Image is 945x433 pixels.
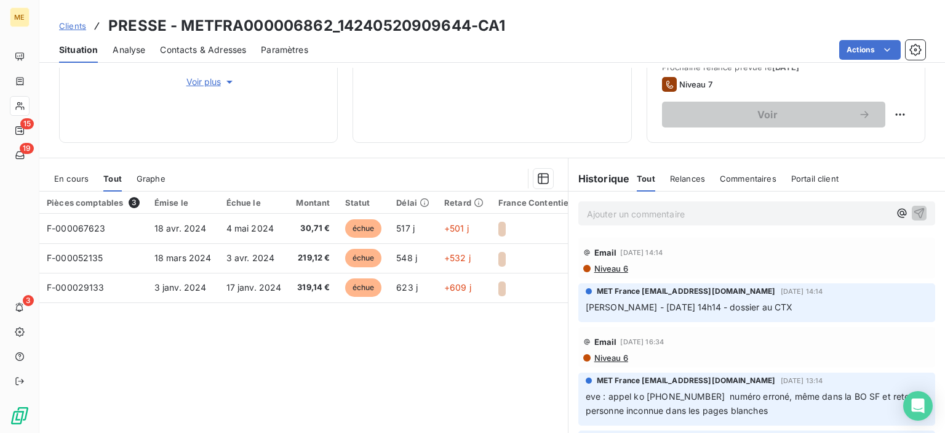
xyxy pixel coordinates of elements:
span: Niveau 6 [593,353,628,363]
span: Graphe [137,174,165,184]
button: Actions [839,40,901,60]
span: Portail client [791,174,839,184]
span: échue [345,219,382,238]
span: 15 [20,118,34,129]
span: [PERSON_NAME] - [DATE] 14h14 - dossier au CTX [586,302,793,312]
span: échue [345,278,382,297]
span: eve : appel ko [PHONE_NUMBER] numéro erroné, même dans la BO SF et retool, personne inconnue dans... [586,391,922,416]
button: Voir [662,102,885,127]
span: Voir [677,110,858,119]
span: Tout [637,174,655,184]
div: Pièces comptables [47,197,140,208]
span: Voir plus [186,76,236,88]
span: échue [345,249,382,267]
span: 18 mars 2024 [154,253,212,263]
span: 3 avr. 2024 [226,253,275,263]
span: MET France [EMAIL_ADDRESS][DOMAIN_NAME] [597,286,776,297]
span: F-000052135 [47,253,103,263]
span: 517 j [396,223,415,233]
span: +609 j [444,282,471,293]
span: 4 mai 2024 [226,223,274,233]
span: F-000029133 [47,282,105,293]
span: 623 j [396,282,418,293]
div: Retard [444,198,484,208]
span: Commentaires [720,174,776,184]
span: 219,12 € [296,252,330,264]
div: Statut [345,198,382,208]
div: Délai [396,198,429,208]
button: Voir plus [99,75,322,89]
span: Paramètres [261,44,308,56]
span: +532 j [444,253,471,263]
span: Situation [59,44,98,56]
span: +501 j [444,223,469,233]
span: Email [594,337,617,347]
img: Logo LeanPay [10,406,30,426]
span: Email [594,248,617,257]
h6: Historique [568,171,630,186]
span: 17 janv. 2024 [226,282,282,293]
span: 3 janv. 2024 [154,282,207,293]
div: France Contentieux - cloture [498,198,615,208]
span: Niveau 7 [679,79,712,89]
span: 18 avr. 2024 [154,223,207,233]
div: Open Intercom Messenger [903,391,933,421]
span: F-000067623 [47,223,106,233]
span: Clients [59,21,86,31]
div: Émise le [154,198,212,208]
span: Niveau 6 [593,264,628,273]
div: Échue le [226,198,282,208]
span: En cours [54,174,89,184]
span: Contacts & Adresses [160,44,246,56]
span: 3 [23,295,34,306]
div: Montant [296,198,330,208]
span: 19 [20,143,34,154]
span: [DATE] 13:14 [781,377,823,384]
span: 30,71 € [296,222,330,235]
span: 548 j [396,253,417,263]
span: MET France [EMAIL_ADDRESS][DOMAIN_NAME] [597,375,776,386]
h3: PRESSE - METFRA000006862_14240520909644-CA1 [108,15,505,37]
span: [DATE] 14:14 [781,288,823,295]
div: ME [10,7,30,27]
span: 3 [129,197,140,208]
span: [DATE] 16:34 [620,338,664,346]
span: Analyse [113,44,145,56]
span: 319,14 € [296,281,330,294]
span: Tout [103,174,122,184]
span: [DATE] 14:14 [620,249,663,256]
span: Relances [670,174,705,184]
a: Clients [59,20,86,32]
